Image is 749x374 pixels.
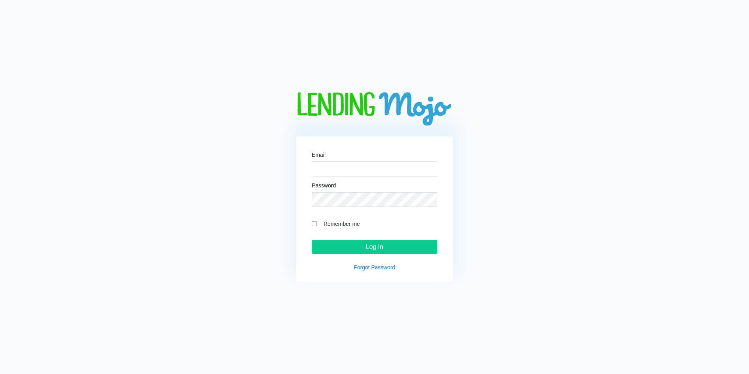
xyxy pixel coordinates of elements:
[354,264,395,271] a: Forgot Password
[312,240,437,254] input: Log In
[320,219,437,228] label: Remember me
[312,152,326,158] label: Email
[312,183,336,188] label: Password
[296,92,453,127] img: logo-big.png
